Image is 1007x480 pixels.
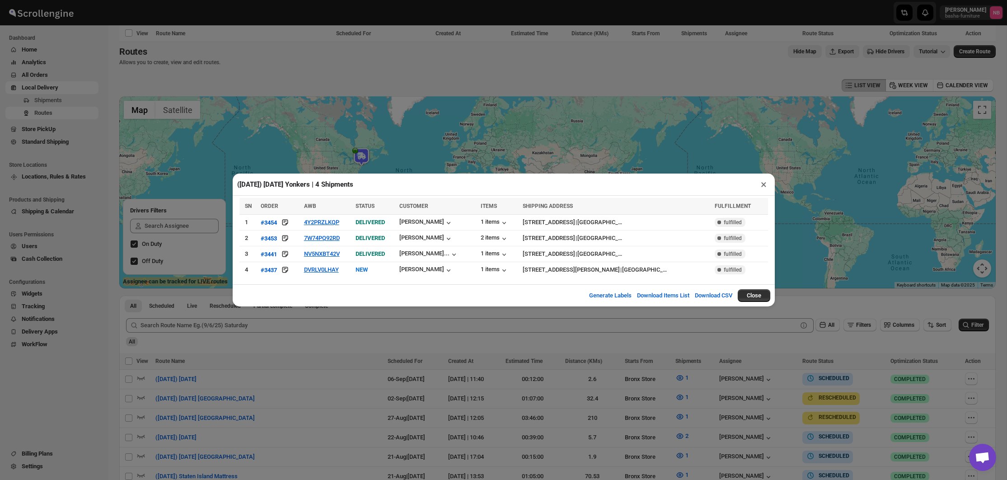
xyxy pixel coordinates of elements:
button: Close [738,289,770,302]
button: 1 items [481,266,509,275]
a: Open chat [969,444,996,471]
div: [STREET_ADDRESS] [523,249,575,259]
span: STATUS [356,203,375,209]
button: #3441 [261,249,277,259]
button: × [757,178,770,191]
button: 7W74PQ92RD [304,235,340,241]
button: 4Y2PRZLKQP [304,219,339,226]
td: 3 [239,246,258,262]
button: #3453 [261,234,277,243]
button: 1 items [481,250,509,259]
span: AWB [304,203,316,209]
div: #3441 [261,251,277,258]
div: [GEOGRAPHIC_DATA] [577,218,625,227]
button: DVRLV0LHAY [304,266,339,273]
span: fulfilled [724,235,742,242]
button: Download CSV [689,287,738,305]
button: [PERSON_NAME]... [399,250,459,259]
div: #3453 [261,235,277,242]
div: [STREET_ADDRESS] [523,218,575,227]
button: [PERSON_NAME] [399,266,453,275]
span: FULFILLMENT [715,203,751,209]
button: #3437 [261,265,277,274]
div: | [523,218,709,227]
div: [GEOGRAPHIC_DATA] [622,265,670,274]
span: fulfilled [724,219,742,226]
span: NEW [356,266,368,273]
td: 4 [239,262,258,278]
button: NV5NXBT42V [304,250,340,257]
span: DELIVERED [356,219,385,226]
span: ORDER [261,203,278,209]
span: fulfilled [724,250,742,258]
div: [STREET_ADDRESS][PERSON_NAME] [523,265,620,274]
div: | [523,265,709,274]
button: 1 items [481,218,509,227]
span: DELIVERED [356,250,385,257]
button: Generate Labels [584,287,637,305]
button: 2 items [481,234,509,243]
span: fulfilled [724,266,742,273]
h2: ([DATE]) [DATE] Yonkers | 4 Shipments [237,180,353,189]
div: [GEOGRAPHIC_DATA] [577,234,625,243]
span: SHIPPING ADDRESS [523,203,573,209]
span: DELIVERED [356,235,385,241]
div: | [523,249,709,259]
div: [STREET_ADDRESS] [523,234,575,243]
div: [PERSON_NAME]... [399,250,450,257]
span: CUSTOMER [399,203,428,209]
button: #3454 [261,218,277,227]
td: 1 [239,215,258,231]
span: SN [245,203,252,209]
div: #3454 [261,219,277,226]
div: | [523,234,709,243]
button: [PERSON_NAME] [399,218,453,227]
div: #3437 [261,267,277,273]
button: [PERSON_NAME] [399,234,453,243]
button: Download Items List [632,287,695,305]
span: ITEMS [481,203,497,209]
td: 2 [239,231,258,246]
div: [GEOGRAPHIC_DATA] [577,249,625,259]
